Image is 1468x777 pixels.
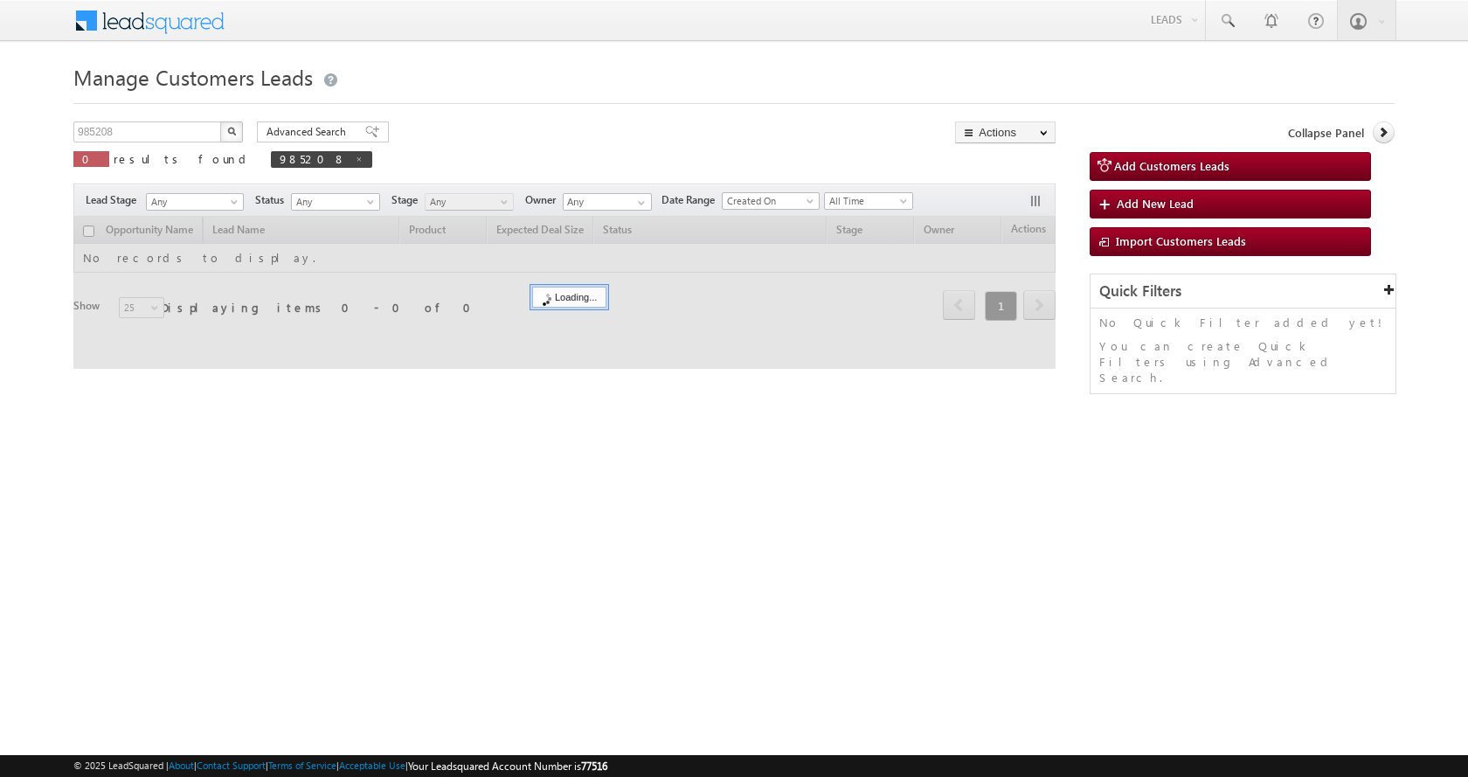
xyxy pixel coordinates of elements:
div: Quick Filters [1091,274,1395,309]
span: All Time [825,193,908,209]
span: Date Range [661,192,722,208]
button: Actions [955,121,1056,143]
a: Acceptable Use [339,760,405,771]
span: Manage Customers Leads [73,63,313,91]
span: Import Customers Leads [1116,233,1246,248]
span: Add New Lead [1117,196,1194,211]
a: Any [291,193,380,211]
div: Loading... [532,287,606,308]
span: Advanced Search [267,124,351,140]
input: Type to Search [563,193,652,211]
span: Any [147,194,238,210]
span: Owner [525,192,563,208]
span: 985208 [280,151,346,166]
span: © 2025 LeadSquared | | | | | [73,758,607,774]
span: Add Customers Leads [1114,158,1229,173]
span: Created On [723,193,814,209]
p: You can create Quick Filters using Advanced Search. [1099,338,1387,385]
span: Status [255,192,291,208]
span: Stage [391,192,425,208]
a: All Time [824,192,913,210]
span: 77516 [581,760,607,773]
a: About [169,760,194,771]
a: Terms of Service [268,760,336,771]
a: Any [146,193,244,211]
img: Search [227,127,236,135]
span: results found [114,151,253,166]
a: Created On [722,192,820,210]
span: Lead Stage [86,192,143,208]
span: Your Leadsquared Account Number is [408,760,607,773]
span: Any [426,194,509,210]
span: 0 [82,151,100,166]
a: Any [425,193,514,211]
a: Show All Items [628,194,650,212]
span: Collapse Panel [1288,125,1364,141]
p: No Quick Filter added yet! [1099,315,1387,330]
span: Any [292,194,375,210]
a: Contact Support [197,760,266,771]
